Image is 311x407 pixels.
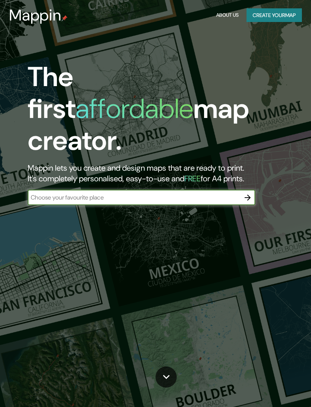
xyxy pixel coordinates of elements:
h1: affordable [75,91,193,126]
button: Create yourmap [247,8,302,22]
h3: Mappin [9,6,61,24]
h5: FREE [184,173,201,184]
button: About Us [214,8,240,22]
img: mappin-pin [61,15,68,21]
h1: The first map creator. [28,61,276,163]
input: Choose your favourite place [28,193,240,202]
h2: Mappin lets you create and design maps that are ready to print. It's completely personalised, eas... [28,163,276,184]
